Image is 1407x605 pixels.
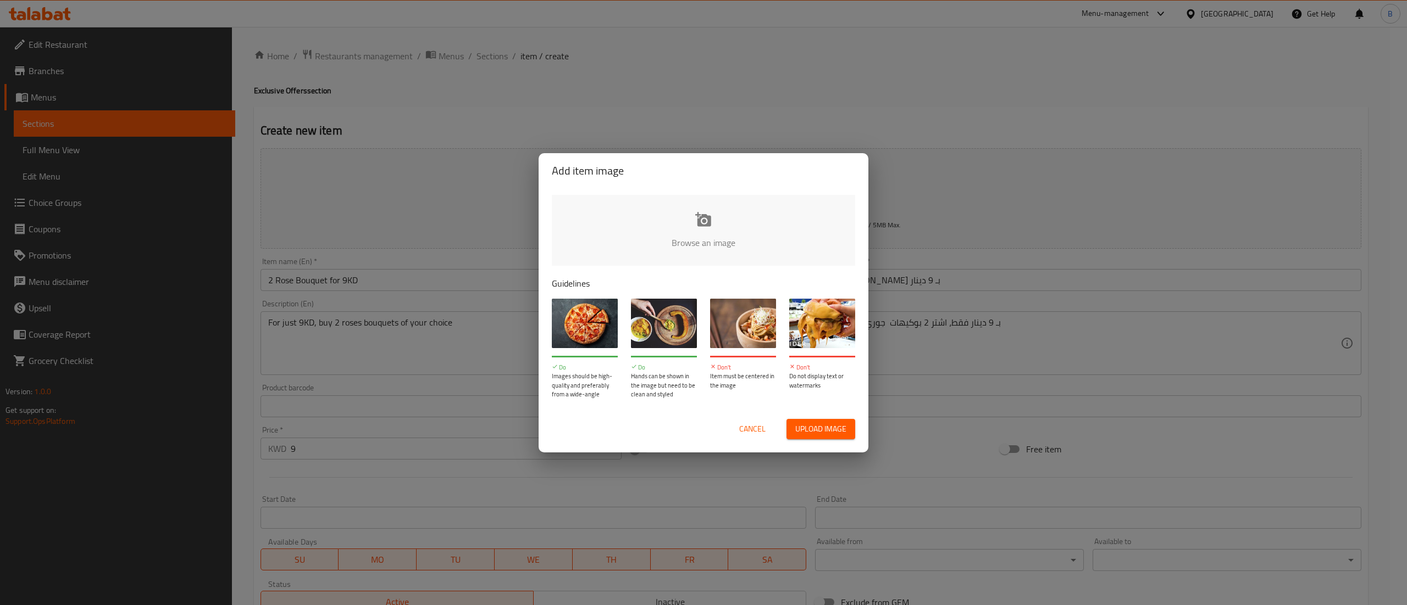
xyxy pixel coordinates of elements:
[789,299,855,348] img: guide-img-4@3x.jpg
[786,419,855,439] button: Upload image
[552,299,618,348] img: guide-img-1@3x.jpg
[789,363,855,372] p: Don't
[739,422,766,436] span: Cancel
[631,372,697,399] p: Hands can be shown in the image but need to be clean and styled
[710,299,776,348] img: guide-img-3@3x.jpg
[552,277,855,290] p: Guidelines
[789,372,855,390] p: Do not display text or watermarks
[795,422,846,436] span: Upload image
[552,363,618,372] p: Do
[710,363,776,372] p: Don't
[631,299,697,348] img: guide-img-2@3x.jpg
[631,363,697,372] p: Do
[735,419,770,439] button: Cancel
[552,162,855,180] h2: Add item image
[552,372,618,399] p: Images should be high-quality and preferably from a wide-angle
[710,372,776,390] p: Item must be centered in the image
